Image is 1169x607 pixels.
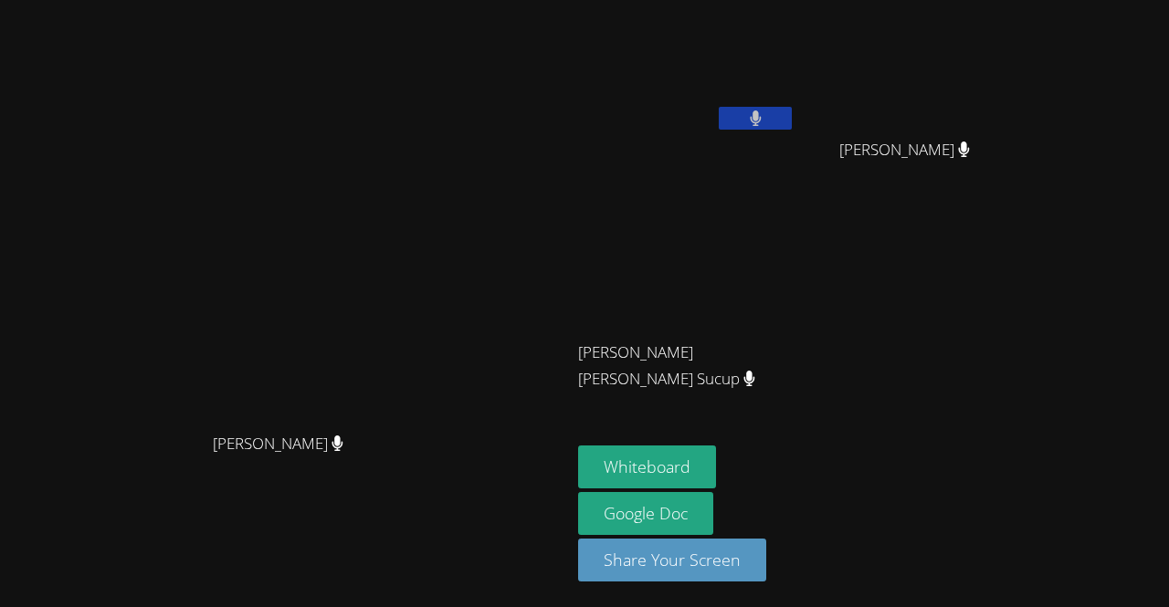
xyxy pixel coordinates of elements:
[578,539,766,581] button: Share Your Screen
[839,137,970,163] span: [PERSON_NAME]
[578,340,781,392] span: [PERSON_NAME] [PERSON_NAME] Sucup
[578,492,713,535] a: Google Doc
[578,445,716,488] button: Whiteboard
[213,431,343,457] span: [PERSON_NAME]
